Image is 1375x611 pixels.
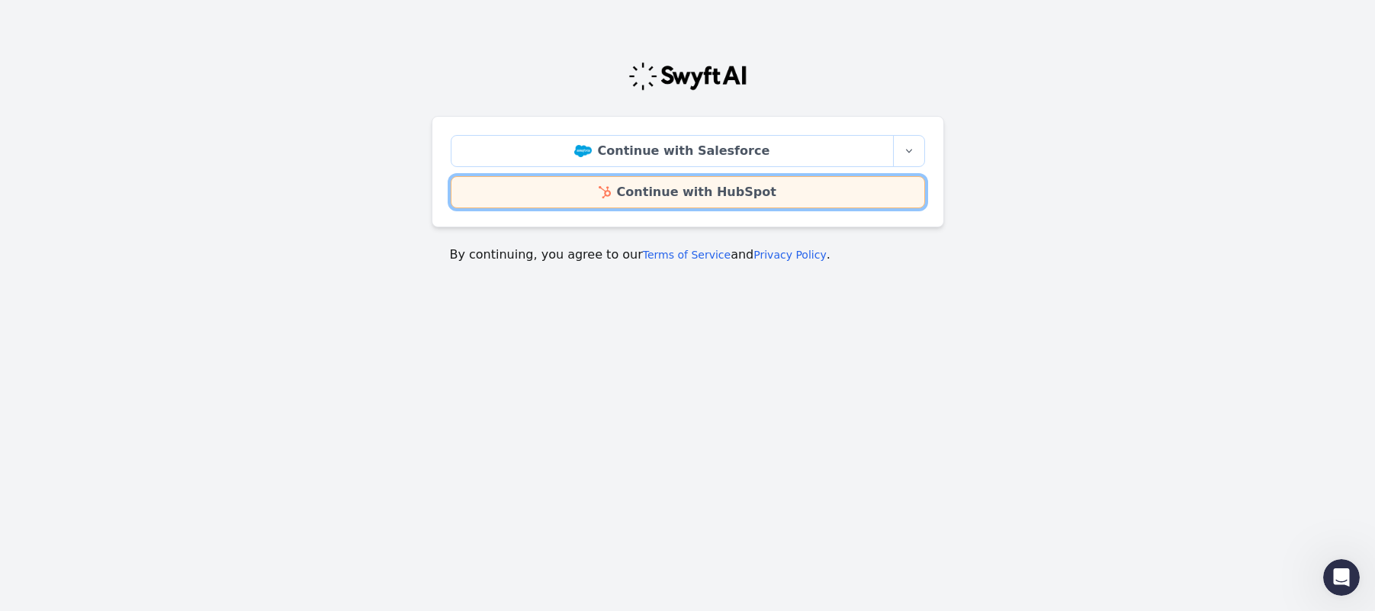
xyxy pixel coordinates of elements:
[450,246,926,264] p: By continuing, you agree to our and .
[628,61,748,92] img: Swyft Logo
[643,249,731,261] a: Terms of Service
[451,135,894,167] a: Continue with Salesforce
[574,145,592,157] img: Salesforce
[1323,559,1360,596] iframe: Intercom live chat
[599,186,610,198] img: HubSpot
[753,249,826,261] a: Privacy Policy
[451,176,925,208] a: Continue with HubSpot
